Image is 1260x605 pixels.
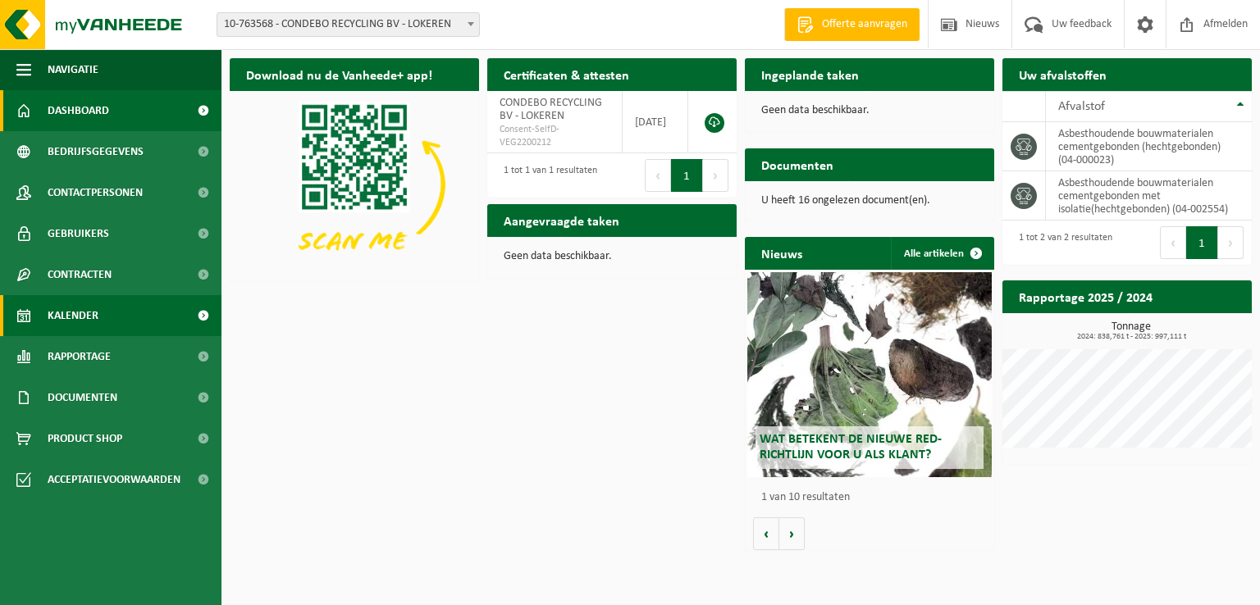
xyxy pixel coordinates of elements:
h3: Tonnage [1011,321,1252,341]
button: Vorige [753,517,779,550]
span: Consent-SelfD-VEG2200212 [500,123,609,149]
span: Navigatie [48,49,98,90]
span: Product Shop [48,418,122,459]
span: 10-763568 - CONDEBO RECYCLING BV - LOKEREN [217,12,480,37]
h2: Documenten [745,148,850,180]
span: Dashboard [48,90,109,131]
td: asbesthoudende bouwmaterialen cementgebonden (hechtgebonden) (04-000023) [1046,122,1252,171]
td: asbesthoudende bouwmaterialen cementgebonden met isolatie(hechtgebonden) (04-002554) [1046,171,1252,221]
button: Volgende [779,517,805,550]
button: Next [703,159,728,192]
button: 1 [671,159,703,192]
h2: Ingeplande taken [745,58,875,90]
span: Gebruikers [48,213,109,254]
button: Previous [645,159,671,192]
span: Documenten [48,377,117,418]
td: [DATE] [623,91,688,153]
div: 1 tot 2 van 2 resultaten [1011,225,1112,261]
span: Offerte aanvragen [818,16,911,33]
p: Geen data beschikbaar. [504,251,720,262]
div: 1 tot 1 van 1 resultaten [495,157,597,193]
h2: Download nu de Vanheede+ app! [230,58,449,90]
p: U heeft 16 ongelezen document(en). [761,195,978,207]
p: 1 van 10 resultaten [761,492,986,503]
h2: Certificaten & attesten [487,58,646,90]
h2: Aangevraagde taken [487,204,636,236]
button: 1 [1186,226,1218,259]
span: CONDEBO RECYCLING BV - LOKEREN [500,97,602,122]
h2: Nieuws [745,237,819,269]
p: Geen data beschikbaar. [761,105,978,116]
a: Wat betekent de nieuwe RED-richtlijn voor u als klant? [747,272,992,477]
h2: Uw afvalstoffen [1002,58,1123,90]
span: Rapportage [48,336,111,377]
span: Bedrijfsgegevens [48,131,144,172]
span: Wat betekent de nieuwe RED-richtlijn voor u als klant? [760,433,942,462]
button: Previous [1160,226,1186,259]
a: Offerte aanvragen [784,8,920,41]
h2: Rapportage 2025 / 2024 [1002,280,1169,312]
img: Download de VHEPlus App [230,91,479,278]
span: 2024: 838,761 t - 2025: 997,111 t [1011,333,1252,341]
span: Contracten [48,254,112,295]
span: Kalender [48,295,98,336]
a: Alle artikelen [891,237,993,270]
span: Contactpersonen [48,172,143,213]
span: Afvalstof [1058,100,1105,113]
span: 10-763568 - CONDEBO RECYCLING BV - LOKEREN [217,13,479,36]
button: Next [1218,226,1244,259]
span: Acceptatievoorwaarden [48,459,180,500]
a: Bekijk rapportage [1130,312,1250,345]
